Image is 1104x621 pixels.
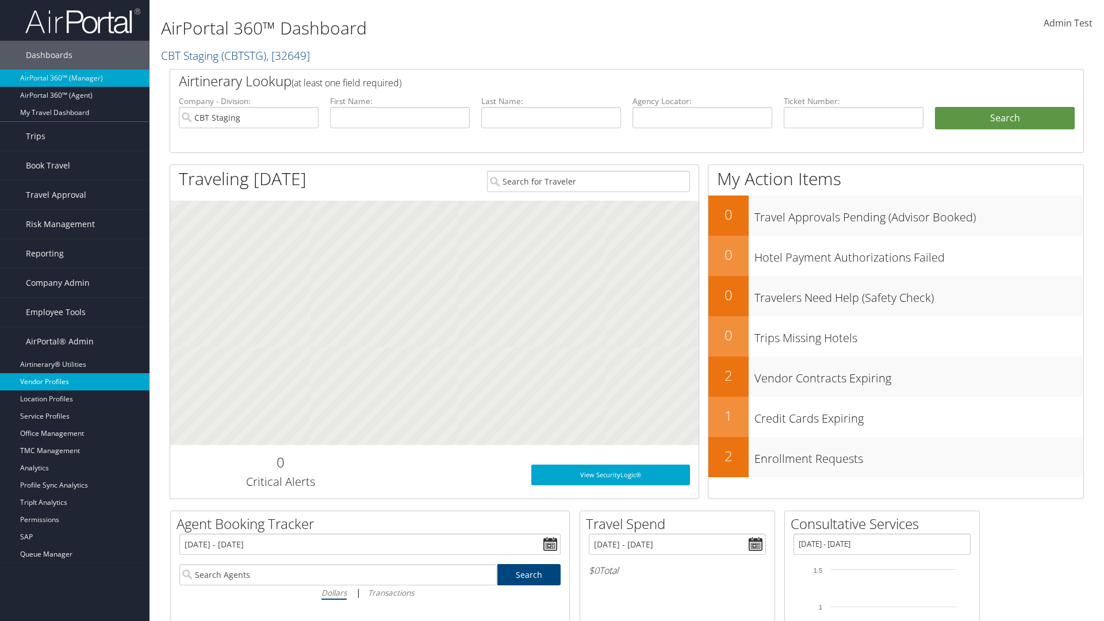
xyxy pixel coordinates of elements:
[708,316,1083,356] a: 0Trips Missing Hotels
[26,239,64,268] span: Reporting
[754,324,1083,346] h3: Trips Missing Hotels
[708,167,1083,191] h1: My Action Items
[161,16,782,40] h1: AirPortal 360™ Dashboard
[708,325,749,345] h2: 0
[754,405,1083,427] h3: Credit Cards Expiring
[935,107,1075,130] button: Search
[708,276,1083,316] a: 0Travelers Need Help (Safety Check)
[26,298,86,327] span: Employee Tools
[161,48,310,63] a: CBT Staging
[708,195,1083,236] a: 0Travel Approvals Pending (Advisor Booked)
[487,171,690,192] input: Search for Traveler
[179,71,999,91] h2: Airtinerary Lookup
[754,204,1083,225] h3: Travel Approvals Pending (Advisor Booked)
[708,236,1083,276] a: 0Hotel Payment Authorizations Failed
[179,564,497,585] input: Search Agents
[708,446,749,466] h2: 2
[26,181,86,209] span: Travel Approval
[26,327,94,356] span: AirPortal® Admin
[179,167,306,191] h1: Traveling [DATE]
[791,514,979,534] h2: Consultative Services
[1044,6,1092,41] a: Admin Test
[1044,17,1092,29] span: Admin Test
[497,564,561,585] a: Search
[292,76,401,89] span: (at least one field required)
[26,210,95,239] span: Risk Management
[589,564,766,577] h6: Total
[266,48,310,63] span: , [ 32649 ]
[26,122,45,151] span: Trips
[221,48,266,63] span: ( CBTSTG )
[330,95,470,107] label: First Name:
[708,356,1083,397] a: 2Vendor Contracts Expiring
[179,95,319,107] label: Company - Division:
[819,604,822,611] tspan: 1
[814,567,822,574] tspan: 1.5
[589,564,599,577] span: $0
[632,95,772,107] label: Agency Locator:
[754,244,1083,266] h3: Hotel Payment Authorizations Failed
[754,445,1083,467] h3: Enrollment Requests
[784,95,923,107] label: Ticket Number:
[25,7,140,34] img: airportal-logo.png
[708,366,749,385] h2: 2
[531,465,690,485] a: View SecurityLogic®
[177,514,569,534] h2: Agent Booking Tracker
[179,453,382,472] h2: 0
[708,245,749,264] h2: 0
[26,41,72,70] span: Dashboards
[586,514,775,534] h2: Travel Spend
[26,269,90,297] span: Company Admin
[179,474,382,490] h3: Critical Alerts
[708,437,1083,477] a: 2Enrollment Requests
[754,284,1083,306] h3: Travelers Need Help (Safety Check)
[179,585,561,600] div: |
[368,587,414,598] i: Transactions
[708,397,1083,437] a: 1Credit Cards Expiring
[321,587,347,598] i: Dollars
[481,95,621,107] label: Last Name:
[708,406,749,425] h2: 1
[708,285,749,305] h2: 0
[26,151,70,180] span: Book Travel
[708,205,749,224] h2: 0
[754,365,1083,386] h3: Vendor Contracts Expiring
